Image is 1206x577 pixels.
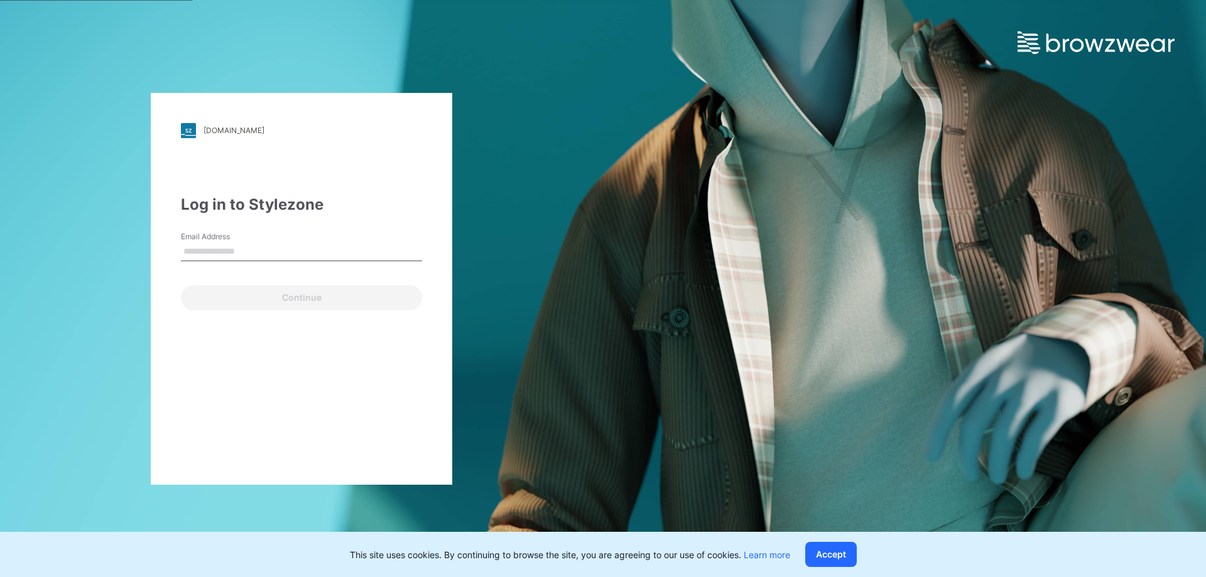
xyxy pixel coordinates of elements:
[204,126,264,135] div: [DOMAIN_NAME]
[805,542,857,567] button: Accept
[181,123,422,138] a: [DOMAIN_NAME]
[181,193,422,216] div: Log in to Stylezone
[1018,31,1175,54] img: browzwear-logo.e42bd6dac1945053ebaf764b6aa21510.svg
[744,549,790,560] a: Learn more
[181,123,196,138] img: stylezone-logo.562084cfcfab977791bfbf7441f1a819.svg
[181,231,269,242] label: Email Address
[350,548,790,561] p: This site uses cookies. By continuing to browse the site, you are agreeing to our use of cookies.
